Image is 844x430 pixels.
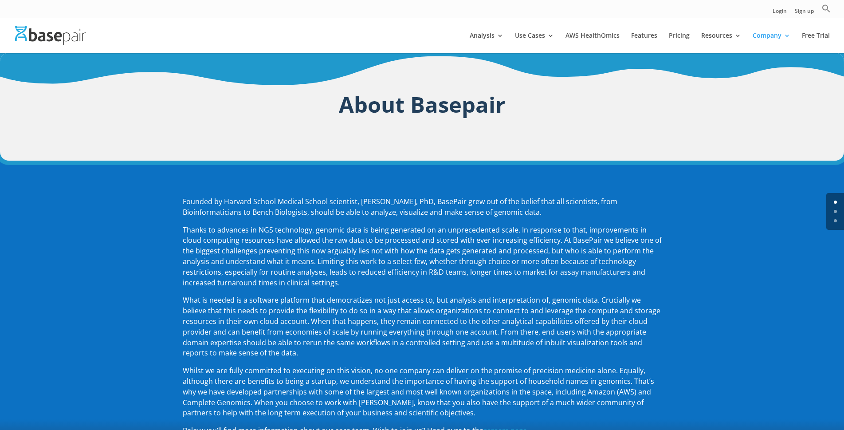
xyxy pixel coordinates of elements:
[795,8,814,18] a: Sign up
[773,8,787,18] a: Login
[834,210,837,213] a: 1
[183,225,662,288] span: Thanks to advances in NGS technology, genomic data is being generated on an unprecedented scale. ...
[834,219,837,222] a: 2
[183,295,662,366] p: What is needed is a software platform that democratizes not just access to, but analysis and inte...
[753,32,790,53] a: Company
[15,26,86,45] img: Basepair
[822,4,831,18] a: Search Icon Link
[669,32,690,53] a: Pricing
[631,32,657,53] a: Features
[470,32,503,53] a: Analysis
[515,32,554,53] a: Use Cases
[183,197,662,225] p: Founded by Harvard School Medical School scientist, [PERSON_NAME], PhD, BasePair grew out of the ...
[701,32,741,53] a: Resources
[674,366,833,419] iframe: Drift Widget Chat Controller
[802,32,830,53] a: Free Trial
[834,201,837,204] a: 0
[183,89,662,125] h1: About Basepair
[565,32,620,53] a: AWS HealthOmics
[822,4,831,13] svg: Search
[183,366,654,418] span: Whilst we are fully committed to executing on this vision, no one company can deliver on the prom...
